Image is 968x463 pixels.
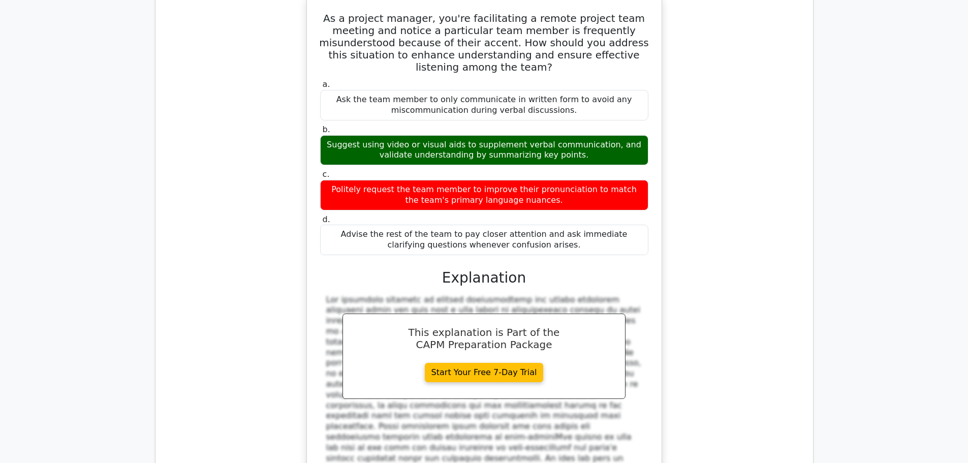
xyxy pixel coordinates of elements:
[320,135,648,166] div: Suggest using video or visual aids to supplement verbal communication, and validate understanding...
[323,79,330,89] span: a.
[320,180,648,210] div: Politely request the team member to improve their pronunciation to match the team's primary langu...
[323,169,330,179] span: c.
[326,269,642,287] h3: Explanation
[320,90,648,120] div: Ask the team member to only communicate in written form to avoid any miscommunication during verb...
[319,12,649,73] h5: As a project manager, you're facilitating a remote project team meeting and notice a particular t...
[323,125,330,134] span: b.
[320,225,648,255] div: Advise the rest of the team to pay closer attention and ask immediate clarifying questions whenev...
[425,363,544,382] a: Start Your Free 7-Day Trial
[323,214,330,224] span: d.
